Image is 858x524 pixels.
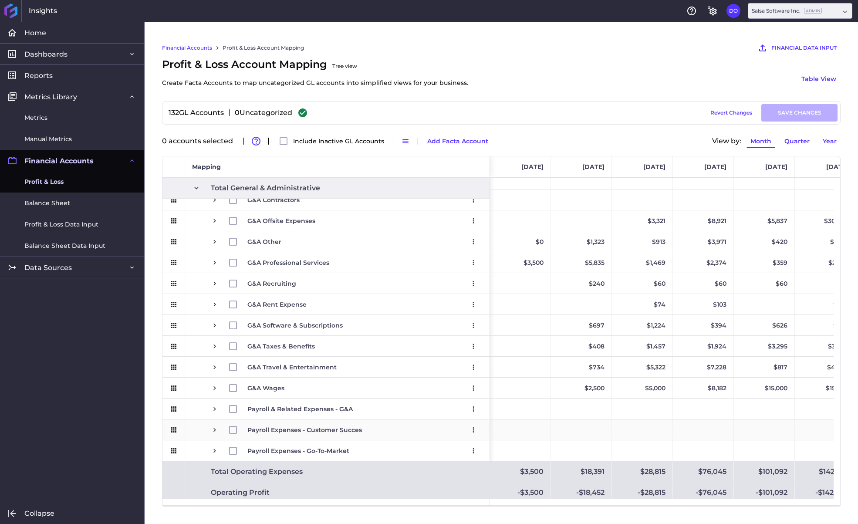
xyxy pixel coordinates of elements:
div: Press SPACE to select this row. [162,231,490,252]
div: $60 [795,273,856,294]
div: $913 [612,231,673,252]
div: Press SPACE to select this row. [162,440,490,461]
span: [DATE] [521,163,544,171]
div: -$76,045 [673,482,734,503]
span: Profit & Loss Account Mapping [162,57,468,88]
span: Payroll & Related Expenses - G&A [247,399,353,419]
span: Reports [24,71,53,80]
button: User Menu [466,444,480,458]
div: $103 [673,294,734,314]
span: [DATE] [765,163,787,171]
button: User Menu [466,297,480,311]
a: Financial Accounts [162,44,212,52]
div: Dropdown select [748,3,852,19]
div: $697 [551,315,612,335]
div: $2,500 [551,378,612,398]
button: User Menu [466,318,480,332]
span: Collapse [24,509,54,518]
div: $1,635 [795,231,856,252]
div: $15,000 [734,378,795,398]
div: $60 [734,273,795,294]
span: Total Operating Expenses [211,462,303,482]
button: Quarter [780,134,814,148]
span: G&A Professional Services [247,253,329,273]
button: Help [685,4,699,18]
div: -$3,500 [490,482,551,503]
a: Profit & Loss Account Mapping [223,44,304,52]
div: $5,000 [612,378,673,398]
div: $4,340 [795,357,856,377]
span: G&A Taxes & Benefits [247,336,315,356]
span: G&A Wages [247,378,284,398]
div: $18,391 [551,461,612,482]
div: $60 [612,273,673,294]
ins: Admin [804,8,822,14]
div: $1,323 [551,231,612,252]
div: -$28,815 [612,482,673,503]
div: $5,837 [734,210,795,231]
span: G&A Contractors [247,190,300,210]
div: $2,374 [673,252,734,273]
span: G&A Rent Expense [247,294,307,314]
button: Year [819,134,841,148]
button: User Menu [466,235,480,249]
div: $274 [795,294,856,314]
div: $60 [673,273,734,294]
span: Dashboards [24,50,68,59]
span: Include Inactive GL Accounts [293,138,384,144]
span: Financial Accounts [24,156,94,166]
div: 0 accounts selected [162,138,238,145]
span: G&A Software & Subscriptions [247,315,343,335]
div: Press SPACE to select this row. [162,399,490,419]
button: Month [747,134,775,148]
div: Press SPACE to select this row. [162,419,490,440]
div: $7,228 [673,357,734,377]
button: User Menu [466,256,480,270]
div: $299 [795,315,856,335]
div: Press SPACE to select this row. [162,336,490,357]
div: $8,921 [673,210,734,231]
span: [DATE] [826,163,848,171]
button: Table View [797,72,841,86]
div: $0 [490,231,551,252]
span: G&A Travel & Entertainment [247,357,337,377]
div: $1,457 [612,336,673,356]
div: $101,092 [734,461,795,482]
div: $8,182 [673,378,734,398]
p: Create Facta Accounts to map uncategorized GL accounts into simplified views for your business. [162,78,468,88]
div: $2,309 [795,252,856,273]
div: Press SPACE to select this row. [162,357,490,378]
div: $359 [734,252,795,273]
button: User Menu [466,402,480,416]
div: $817 [734,357,795,377]
button: User Menu [466,214,480,228]
div: $30,868 [795,210,856,231]
ins: Tree view [332,63,357,69]
div: $28,815 [612,461,673,482]
div: $1,224 [612,315,673,335]
span: [DATE] [582,163,605,171]
button: Add Facta Account [423,134,492,148]
span: Metrics [24,113,47,122]
button: User Menu [466,339,480,353]
span: Balance Sheet [24,199,70,208]
div: $3,690 [795,336,856,356]
span: Data Sources [24,263,72,272]
button: General Settings [706,4,720,18]
span: G&A Other [247,232,281,252]
span: Profit & Loss [24,177,64,186]
div: $3,971 [673,231,734,252]
button: User Menu [466,277,480,291]
div: $15,000 [795,378,856,398]
span: View by: [712,138,741,145]
div: $3,500 [490,252,551,273]
span: [DATE] [643,163,665,171]
div: Press SPACE to select this row. [162,210,490,231]
div: $408 [551,336,612,356]
span: Payroll Expenses - Go-To-Market [247,441,349,461]
div: $626 [734,315,795,335]
div: Press SPACE to select this row. [162,378,490,399]
div: Press SPACE to select this row. [162,273,490,294]
button: User Menu [466,360,480,374]
div: -$18,452 [551,482,612,503]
